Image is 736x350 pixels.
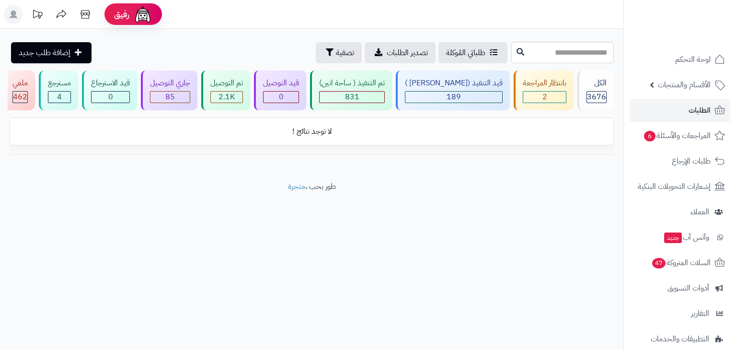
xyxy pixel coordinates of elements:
span: 189 [447,91,461,103]
a: المراجعات والأسئلة6 [630,124,730,147]
span: 0 [279,91,284,103]
img: ai-face.png [133,5,152,24]
span: العملاء [690,205,709,219]
span: 47 [652,258,666,268]
a: لوحة التحكم [630,48,730,71]
span: رفيق [114,9,129,20]
div: بانتظار المراجعة [523,78,566,89]
td: لا توجد نتائج ! [10,118,613,145]
span: 2 [542,91,547,103]
div: مسترجع [48,78,71,89]
a: وآتس آبجديد [630,226,730,249]
div: 189 [405,92,502,103]
a: بانتظار المراجعة 2 [512,70,575,110]
div: 0 [92,92,129,103]
a: مسترجع 4 [37,70,80,110]
span: السلات المتروكة [651,256,711,269]
div: جاري التوصيل [150,78,190,89]
a: تحديثات المنصة [25,5,49,26]
div: قيد الاسترجاع [91,78,130,89]
span: 831 [345,91,359,103]
span: إضافة طلب جديد [19,47,70,58]
div: قيد التوصيل [263,78,299,89]
div: 85 [150,92,190,103]
div: 2103 [211,92,242,103]
div: قيد التنفيذ ([PERSON_NAME] ) [405,78,503,89]
span: الطلبات [689,104,711,117]
a: تصدير الطلبات [365,42,436,63]
span: أدوات التسويق [667,281,709,295]
div: تم التوصيل [210,78,243,89]
div: الكل [586,78,607,89]
span: المراجعات والأسئلة [643,129,711,142]
a: العملاء [630,200,730,223]
a: متجرة [288,181,305,192]
a: إشعارات التحويلات البنكية [630,175,730,198]
a: طلباتي المُوكلة [438,42,507,63]
span: 0 [108,91,113,103]
a: تم التنفيذ ( ساحة اتين) 831 [308,70,394,110]
span: 6 [644,131,655,141]
span: 462 [13,91,27,103]
span: التطبيقات والخدمات [651,332,709,346]
a: ملغي 462 [1,70,37,110]
span: إشعارات التحويلات البنكية [638,180,711,193]
span: جديد [664,233,682,243]
span: الأقسام والمنتجات [658,78,711,92]
a: التقارير [630,302,730,325]
span: التقارير [691,307,709,320]
div: تم التنفيذ ( ساحة اتين) [319,78,385,89]
span: تصدير الطلبات [387,47,428,58]
div: 4 [48,92,70,103]
span: 3676 [587,91,606,103]
div: 831 [320,92,384,103]
a: تم التوصيل 2.1K [199,70,252,110]
a: قيد التنفيذ ([PERSON_NAME] ) 189 [394,70,512,110]
a: الكل3676 [575,70,616,110]
span: وآتس آب [663,231,709,244]
div: 0 [264,92,299,103]
a: قيد التوصيل 0 [252,70,308,110]
span: لوحة التحكم [675,53,711,66]
a: طلبات الإرجاع [630,150,730,173]
a: الطلبات [630,99,730,122]
a: جاري التوصيل 85 [139,70,199,110]
span: طلباتي المُوكلة [446,47,485,58]
div: ملغي [12,78,28,89]
span: طلبات الإرجاع [672,154,711,168]
a: قيد الاسترجاع 0 [80,70,139,110]
span: 2.1K [218,91,235,103]
button: تصفية [316,42,362,63]
span: 85 [165,91,175,103]
div: 2 [523,92,566,103]
span: 4 [57,91,62,103]
a: السلات المتروكة47 [630,251,730,274]
a: إضافة طلب جديد [11,42,92,63]
span: تصفية [336,47,354,58]
a: أدوات التسويق [630,277,730,300]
